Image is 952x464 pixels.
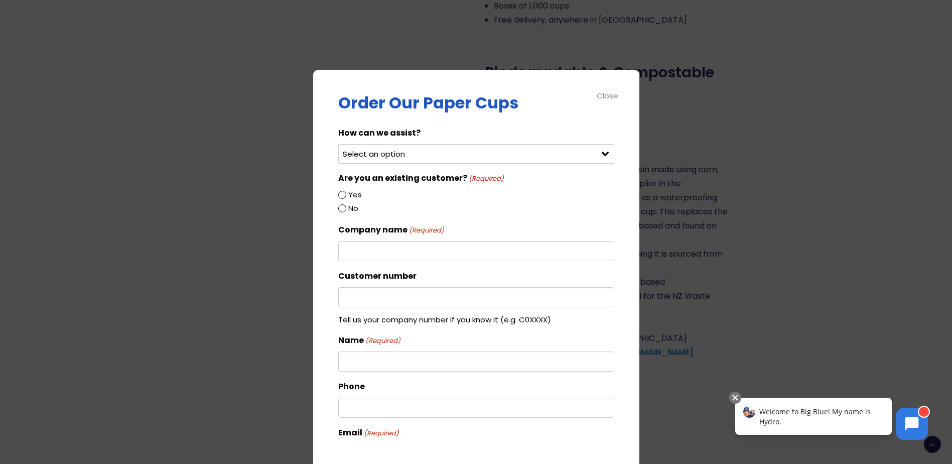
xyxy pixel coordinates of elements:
span: (Required) [363,428,399,439]
legend: Are you an existing customer? [338,172,504,184]
iframe: Chatbot [725,390,938,450]
div: Close [597,90,619,101]
label: Customer number [338,269,417,283]
label: Company name [338,223,444,237]
label: How can we assist? [338,126,421,140]
span: (Required) [408,225,444,237]
label: Name [338,333,400,347]
label: Yes [348,188,362,201]
p: Order Our Paper Cups [338,95,614,111]
span: (Required) [468,174,504,184]
label: No [348,202,358,215]
label: Email [338,426,399,440]
label: Phone [338,380,365,394]
div: Tell us your company number if you know it (e.g. C0XXXX) [338,307,614,325]
span: (Required) [364,335,400,347]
